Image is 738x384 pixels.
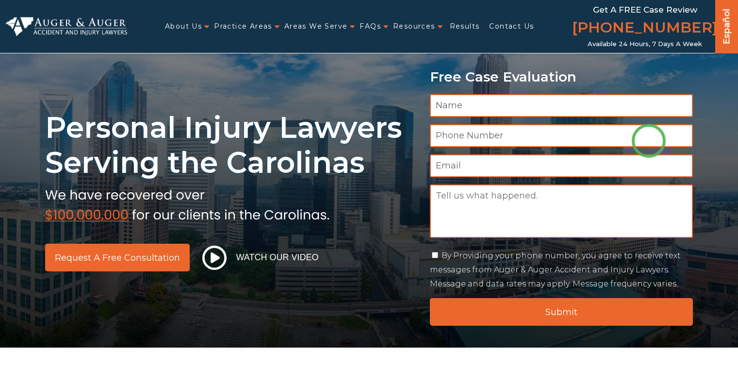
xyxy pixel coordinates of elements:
a: Practice Areas [214,17,272,36]
a: FAQs [360,17,381,36]
a: Areas We Serve [284,17,348,36]
span: Available 24 Hours, 7 Days a Week [588,40,702,48]
a: Request a Free Consultation [45,244,190,271]
input: Phone Number [430,124,693,147]
a: Resources [393,17,435,36]
span: Request a Free Consultation [55,253,180,262]
input: Name [430,94,693,117]
button: Watch Our Video [199,245,322,270]
input: Submit [430,298,693,326]
a: About Us [165,17,202,36]
p: Free Case Evaluation [430,69,693,84]
label: By Providing your phone number, you agree to receive text messages from Auger & Auger Accident an... [430,251,681,288]
span: Get a FREE Case Review [593,5,697,15]
img: Auger & Auger Accident and Injury Lawyers Logo [6,17,127,35]
a: Contact Us [489,17,534,36]
img: sub text [45,185,329,222]
h1: Personal Injury Lawyers Serving the Carolinas [45,110,418,180]
a: [PHONE_NUMBER] [572,17,718,40]
input: Email [430,154,693,177]
a: Results [450,17,480,36]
